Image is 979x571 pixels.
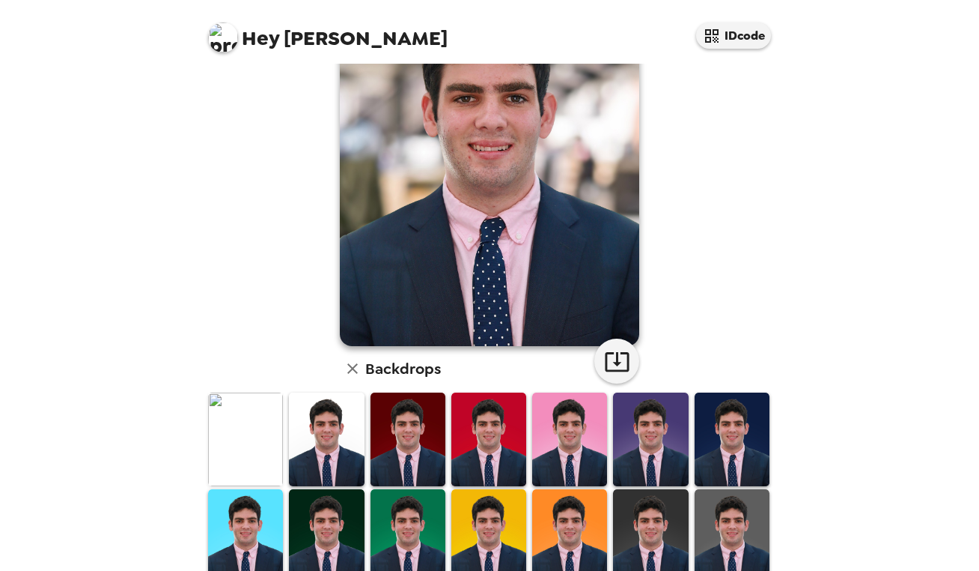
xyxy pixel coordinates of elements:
[696,22,771,49] button: IDcode
[208,15,448,49] span: [PERSON_NAME]
[242,25,279,52] span: Hey
[208,393,283,486] img: Original
[208,22,238,52] img: profile pic
[365,357,441,381] h6: Backdrops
